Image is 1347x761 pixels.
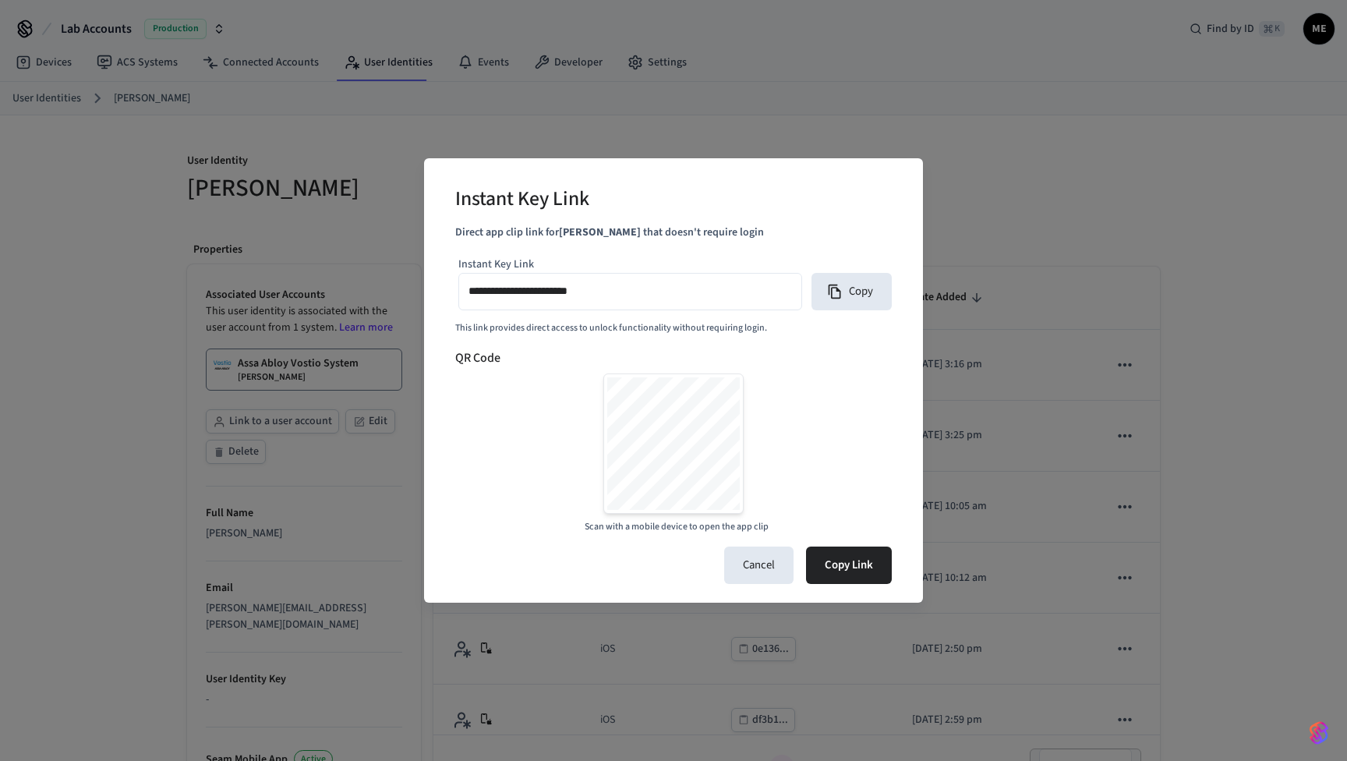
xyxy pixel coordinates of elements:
span: Scan with a mobile device to open the app clip [585,520,769,534]
button: Copy Link [806,547,892,584]
button: Cancel [724,547,794,584]
p: Direct app clip link for that doesn't require login [455,225,892,241]
span: This link provides direct access to unlock functionality without requiring login. [455,321,767,334]
h2: Instant Key Link [455,177,589,225]
label: Instant Key Link [458,257,534,272]
img: SeamLogoGradient.69752ec5.svg [1310,720,1328,745]
button: Copy [811,273,892,310]
h6: QR Code [455,349,892,367]
strong: [PERSON_NAME] [559,225,641,240]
